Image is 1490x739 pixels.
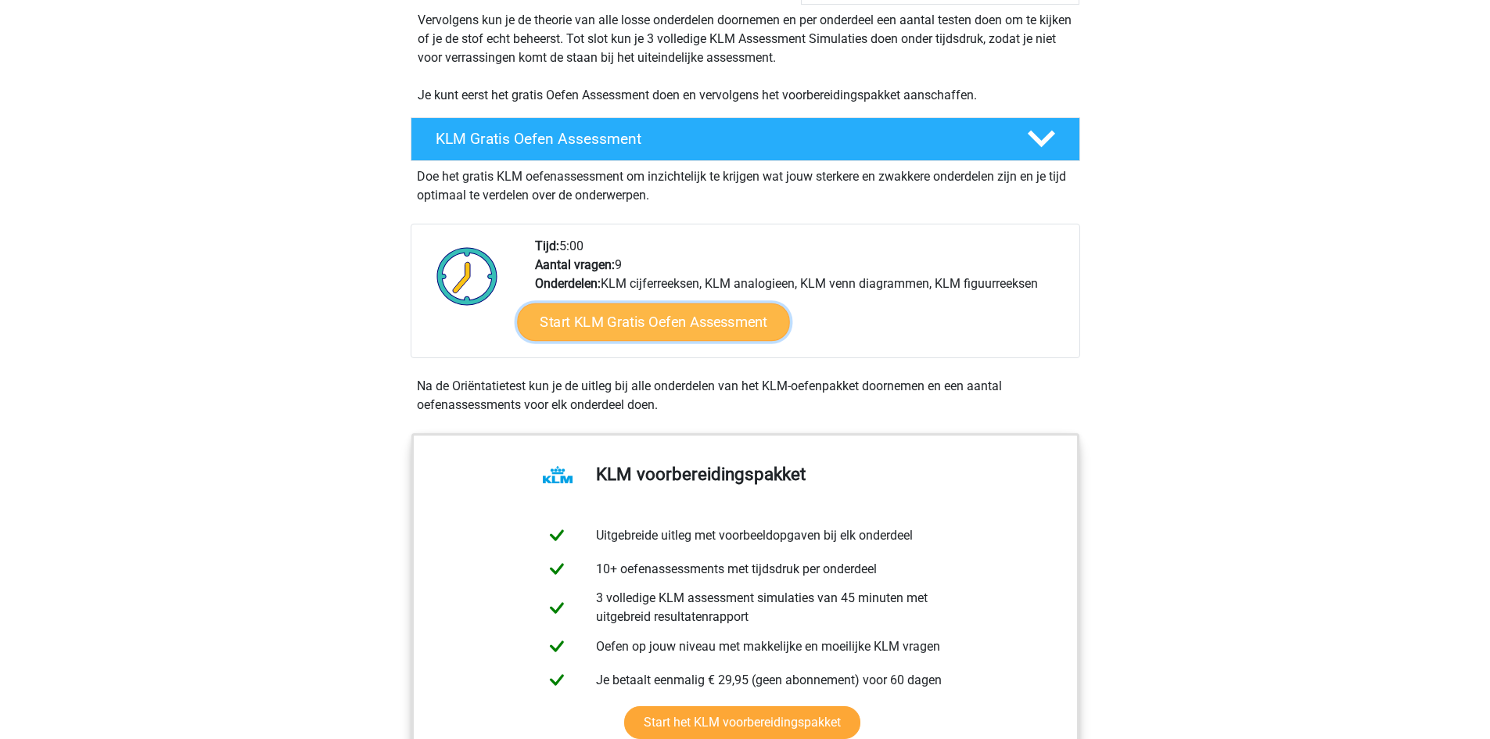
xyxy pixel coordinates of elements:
img: Klok [428,237,507,315]
b: Tijd: [535,239,559,253]
a: Start het KLM voorbereidingspakket [624,706,860,739]
div: Doe het gratis KLM oefenassessment om inzichtelijk te krijgen wat jouw sterkere en zwakkere onder... [411,161,1080,205]
h4: KLM Gratis Oefen Assessment [436,130,1002,148]
a: KLM Gratis Oefen Assessment [404,117,1086,161]
div: 5:00 9 KLM cijferreeksen, KLM analogieen, KLM venn diagrammen, KLM figuurreeksen [523,237,1079,357]
a: Start KLM Gratis Oefen Assessment [517,303,789,340]
div: Vervolgens kun je de theorie van alle losse onderdelen doornemen en per onderdeel een aantal test... [411,11,1079,105]
b: Onderdelen: [535,276,601,291]
b: Aantal vragen: [535,257,615,272]
div: Na de Oriëntatietest kun je de uitleg bij alle onderdelen van het KLM-oefenpakket doornemen en ee... [411,377,1080,414]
